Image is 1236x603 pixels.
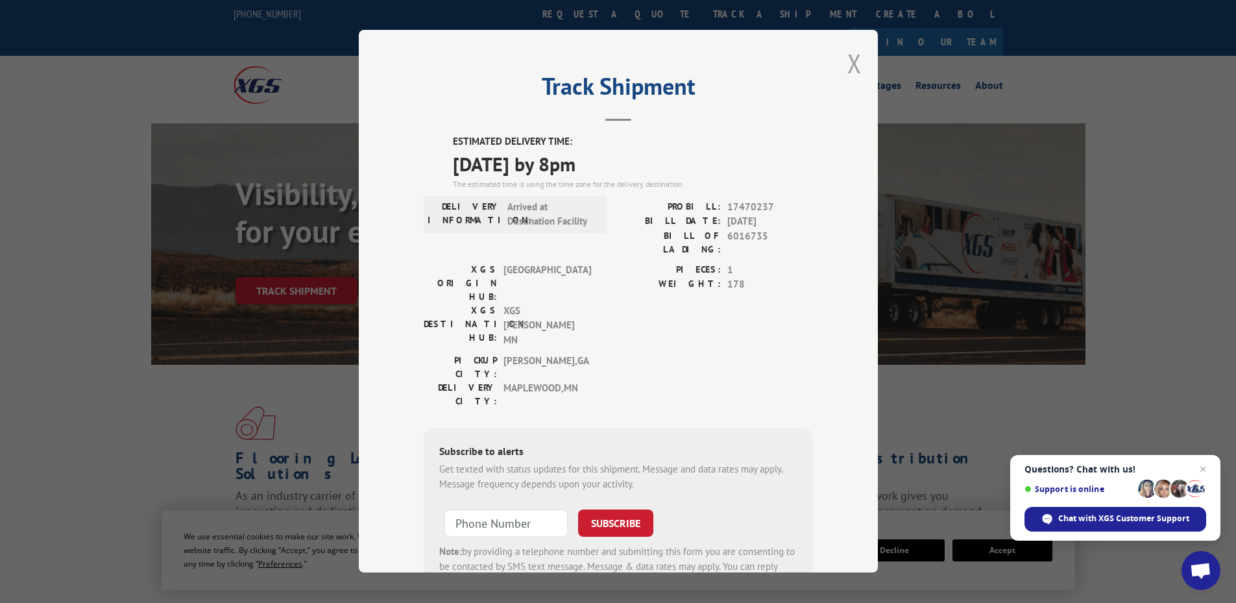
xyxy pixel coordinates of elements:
span: [GEOGRAPHIC_DATA] [503,263,591,304]
span: 178 [727,278,813,293]
span: 1 [727,263,813,278]
label: XGS ORIGIN HUB: [424,263,497,304]
span: 6016735 [727,229,813,256]
span: [DATE] by 8pm [453,149,813,178]
div: The estimated time is using the time zone for the delivery destination. [453,178,813,190]
label: XGS DESTINATION HUB: [424,304,497,348]
label: DELIVERY INFORMATION: [428,200,501,229]
span: [PERSON_NAME] , GA [503,354,591,382]
span: 17470237 [727,200,813,215]
span: Support is online [1024,484,1133,494]
span: XGS [PERSON_NAME] MN [503,304,591,348]
button: SUBSCRIBE [578,510,653,537]
span: MAPLEWOOD , MN [503,382,591,409]
label: PIECES: [618,263,721,278]
input: Phone Number [444,510,568,537]
label: DELIVERY CITY: [424,382,497,409]
label: PROBILL: [618,200,721,215]
button: Close modal [847,46,862,80]
label: BILL DATE: [618,215,721,230]
span: Chat with XGS Customer Support [1058,513,1189,524]
label: PICKUP CITY: [424,354,497,382]
strong: Note: [439,546,462,558]
span: Close chat [1195,461,1211,477]
label: BILL OF LADING: [618,229,721,256]
label: WEIGHT: [618,278,721,293]
span: Arrived at Destination Facility [507,200,595,229]
h2: Track Shipment [424,77,813,102]
label: ESTIMATED DELIVERY TIME: [453,135,813,150]
div: Chat with XGS Customer Support [1024,507,1206,532]
span: [DATE] [727,215,813,230]
span: Questions? Chat with us! [1024,464,1206,474]
div: Get texted with status updates for this shipment. Message and data rates may apply. Message frequ... [439,463,797,492]
div: by providing a telephone number and submitting this form you are consenting to be contacted by SM... [439,545,797,589]
div: Open chat [1181,551,1220,590]
div: Subscribe to alerts [439,444,797,463]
